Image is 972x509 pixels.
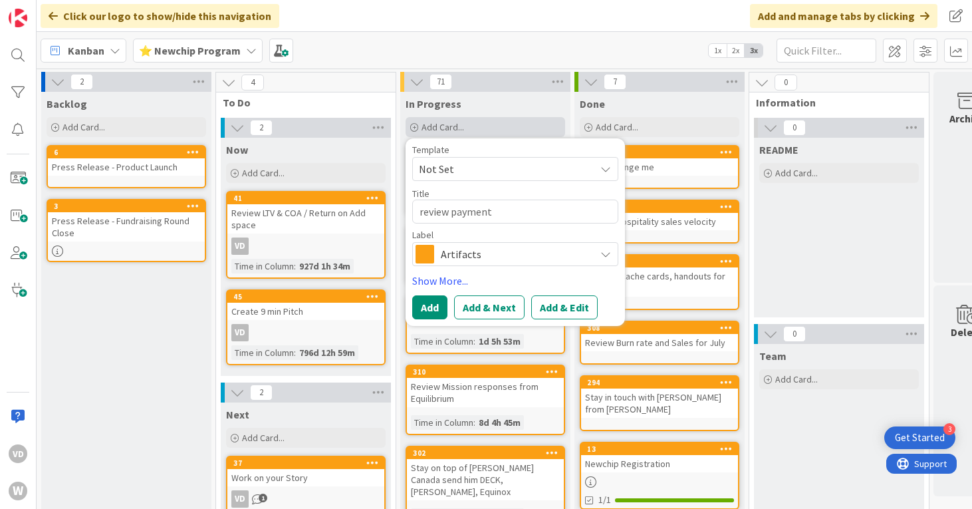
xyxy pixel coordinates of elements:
span: 2 [250,120,273,136]
span: : [473,415,475,430]
span: In Progress [406,97,461,110]
span: Kanban [68,43,104,59]
div: 302 [407,447,564,459]
textarea: review paymen [412,200,618,224]
div: 927d 1h 34m [296,259,354,273]
span: Now [226,143,248,156]
div: Review Burn rate and Sales for July [581,334,738,351]
div: 297Staples, Cache cards, handouts for demos [581,255,738,297]
span: 4 [241,75,264,90]
div: Add and manage tabs by clicking [750,4,937,28]
div: Get Started [895,431,945,444]
div: VD [227,490,384,508]
div: 37Work on your Story [227,457,384,486]
div: 1d 5h 53m [475,334,524,349]
div: 13 [587,444,738,454]
div: 3Press Release - Fundraising Round Close [48,200,205,242]
a: 3Press Release - Fundraising Round Close [47,199,206,262]
div: 45 [227,291,384,303]
span: Information [756,96,912,109]
span: 2 [70,74,93,90]
div: Review LTV & COA / Return on Add space [227,204,384,234]
div: Press Release - Fundraising Round Close [48,212,205,242]
span: Label [412,230,433,240]
div: 311 [587,202,738,212]
div: 796d 12h 59m [296,345,358,360]
div: 308 [587,323,738,333]
button: Add [412,295,447,319]
span: README [759,143,798,156]
div: 310Review Mission responses from Equilibrium [407,366,564,407]
div: 13Newchip Registration [581,443,738,472]
span: 0 [775,75,797,90]
div: 294Stay in touch with [PERSON_NAME] from [PERSON_NAME] [581,377,738,418]
div: VD [227,238,384,255]
div: Click our logo to show/hide this navigation [41,4,279,28]
span: Artifacts [441,245,588,263]
a: 6Press Release - Product Launch [47,145,206,188]
span: 3x [745,44,763,57]
div: Press Release - Product Launch [48,158,205,176]
div: 6 [54,148,205,157]
span: Add Card... [775,167,818,179]
input: Quick Filter... [777,39,876,63]
div: W [9,482,27,500]
div: 310 [407,366,564,378]
span: 1x [709,44,727,57]
div: 45Create 9 min Pitch [227,291,384,320]
a: 310Review Mission responses from EquilibriumTime in Column:8d 4h 45m [406,365,565,435]
div: 13 [581,443,738,455]
div: VD [231,490,249,508]
a: 41Review LTV & COA / Return on Add spaceVDTime in Column:927d 1h 34m [226,191,386,279]
span: Next [226,408,249,421]
span: Not Set [419,160,585,178]
div: VD [227,324,384,341]
b: ⭐ Newchip Program [139,44,241,57]
a: 298Update range me [580,145,739,189]
div: 3 [943,423,955,435]
span: 71 [429,74,452,90]
a: Show More... [412,273,618,289]
div: Time in Column [411,334,473,349]
a: 297Staples, Cache cards, handouts for demos [580,254,739,310]
a: 312Stay on top of Dani for HospitalityTime in Column:1d 5h 53m [406,295,565,354]
img: Visit kanbanzone.com [9,9,27,27]
div: 297 [581,255,738,267]
span: Add Card... [242,432,285,444]
div: 6Press Release - Product Launch [48,146,205,176]
div: 308 [581,322,738,334]
div: 302 [413,448,564,458]
div: 298 [587,148,738,157]
div: 294 [587,378,738,387]
span: Done [580,97,605,110]
span: Backlog [47,97,87,110]
div: 308Review Burn rate and Sales for July [581,322,738,351]
div: 6 [48,146,205,158]
span: 2 [250,385,273,401]
button: Add & Next [454,295,525,319]
div: Time in Column [231,259,294,273]
a: 308Review Burn rate and Sales for July [580,321,739,365]
span: Add Card... [775,373,818,385]
span: Support [28,2,61,18]
div: Stay on top of [PERSON_NAME] Canada send him DECK, [PERSON_NAME], Equinox [407,459,564,500]
a: 311Update Hospitality sales velocity [580,200,739,244]
div: Staples, Cache cards, handouts for demos [581,267,738,297]
span: To Do [223,96,379,109]
label: Title [412,188,429,200]
div: 3 [54,202,205,211]
span: 0 [783,326,806,342]
span: Add Card... [242,167,285,179]
div: 45 [233,292,384,301]
div: 8d 4h 45m [475,415,524,430]
div: Create 9 min Pitch [227,303,384,320]
div: 41 [233,194,384,203]
div: Time in Column [231,345,294,360]
div: Work on your Story [227,469,384,486]
div: Update Hospitality sales velocity [581,213,738,230]
div: 37 [227,457,384,469]
div: 3 [48,200,205,212]
a: 45Create 9 min PitchVDTime in Column:796d 12h 59m [226,289,386,365]
span: 1 [259,494,267,502]
div: 37 [233,458,384,468]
